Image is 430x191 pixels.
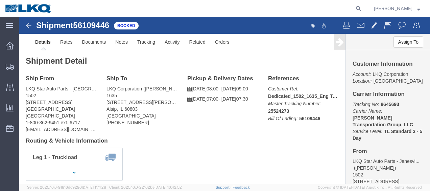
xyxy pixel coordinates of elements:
[19,17,430,184] iframe: FS Legacy Container
[216,185,233,189] a: Support
[27,185,106,189] span: Server: 2025.16.0-91816dc9296
[5,3,52,14] img: logo
[318,185,422,190] span: Copyright © [DATE]-[DATE] Agistix Inc., All Rights Reserved
[82,185,106,189] span: [DATE] 11:11:28
[109,185,182,189] span: Client: 2025.16.0-22162be
[374,4,421,13] button: [PERSON_NAME]
[374,5,412,12] span: Robert Benette
[233,185,250,189] a: Feedback
[154,185,182,189] span: [DATE] 10:42:52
